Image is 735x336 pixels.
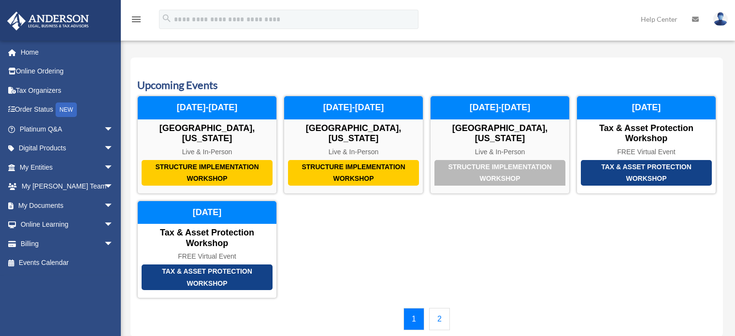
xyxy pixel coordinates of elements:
[138,201,276,224] div: [DATE]
[429,308,450,330] a: 2
[284,96,423,193] a: Structure Implementation Workshop [GEOGRAPHIC_DATA], [US_STATE] Live & In-Person [DATE]-[DATE]
[404,308,424,330] a: 1
[577,148,716,156] div: FREE Virtual Event
[576,96,716,193] a: Tax & Asset Protection Workshop Tax & Asset Protection Workshop FREE Virtual Event [DATE]
[138,96,276,119] div: [DATE]-[DATE]
[7,43,128,62] a: Home
[431,123,569,144] div: [GEOGRAPHIC_DATA], [US_STATE]
[137,201,277,298] a: Tax & Asset Protection Workshop Tax & Asset Protection Workshop FREE Virtual Event [DATE]
[431,96,569,119] div: [DATE]-[DATE]
[130,14,142,25] i: menu
[138,148,276,156] div: Live & In-Person
[7,177,128,196] a: My [PERSON_NAME] Teamarrow_drop_down
[104,196,123,216] span: arrow_drop_down
[142,160,273,186] div: Structure Implementation Workshop
[431,148,569,156] div: Live & In-Person
[7,139,128,158] a: Digital Productsarrow_drop_down
[142,264,273,290] div: Tax & Asset Protection Workshop
[104,234,123,254] span: arrow_drop_down
[288,160,419,186] div: Structure Implementation Workshop
[430,96,570,193] a: Structure Implementation Workshop [GEOGRAPHIC_DATA], [US_STATE] Live & In-Person [DATE]-[DATE]
[713,12,728,26] img: User Pic
[161,13,172,24] i: search
[284,123,423,144] div: [GEOGRAPHIC_DATA], [US_STATE]
[7,196,128,215] a: My Documentsarrow_drop_down
[284,96,423,119] div: [DATE]-[DATE]
[7,119,128,139] a: Platinum Q&Aarrow_drop_down
[7,62,128,81] a: Online Ordering
[7,215,128,234] a: Online Learningarrow_drop_down
[4,12,92,30] img: Anderson Advisors Platinum Portal
[434,160,565,186] div: Structure Implementation Workshop
[130,17,142,25] a: menu
[104,215,123,235] span: arrow_drop_down
[7,81,128,100] a: Tax Organizers
[104,177,123,197] span: arrow_drop_down
[104,139,123,159] span: arrow_drop_down
[104,119,123,139] span: arrow_drop_down
[56,102,77,117] div: NEW
[581,160,712,186] div: Tax & Asset Protection Workshop
[577,96,716,119] div: [DATE]
[104,158,123,177] span: arrow_drop_down
[137,96,277,193] a: Structure Implementation Workshop [GEOGRAPHIC_DATA], [US_STATE] Live & In-Person [DATE]-[DATE]
[7,234,128,253] a: Billingarrow_drop_down
[577,123,716,144] div: Tax & Asset Protection Workshop
[138,123,276,144] div: [GEOGRAPHIC_DATA], [US_STATE]
[138,252,276,261] div: FREE Virtual Event
[138,228,276,248] div: Tax & Asset Protection Workshop
[7,100,128,120] a: Order StatusNEW
[284,148,423,156] div: Live & In-Person
[7,158,128,177] a: My Entitiesarrow_drop_down
[137,78,716,93] h3: Upcoming Events
[7,253,123,273] a: Events Calendar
